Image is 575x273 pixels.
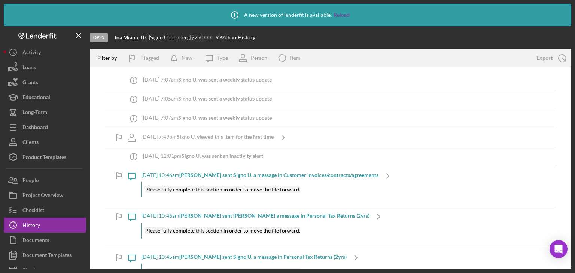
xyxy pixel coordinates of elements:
[178,76,272,83] b: Signo U. was sent a weekly status update
[141,213,369,219] div: [DATE] 10:46am
[97,55,122,61] div: Filter by
[4,90,86,105] button: Educational
[22,120,48,136] div: Dashboard
[22,150,66,166] div: Product Templates
[22,90,50,107] div: Educational
[4,248,86,263] button: Document Templates
[122,128,292,147] a: [DATE] 7:49pmSigno U. viewed this item for the first time
[167,50,200,65] button: New
[141,50,159,65] div: Flagged
[22,105,47,122] div: Long-Term
[178,114,272,121] b: Signo U. was sent a weekly status update
[4,120,86,135] button: Dashboard
[4,173,86,188] button: People
[4,45,86,60] button: Activity
[22,233,49,249] div: Documents
[122,166,397,207] a: [DATE] 10:46am[PERSON_NAME] sent Signo U. a message in Customer invoices/contracts/agreementsPlea...
[143,96,272,102] div: [DATE] 7:05am
[150,34,191,40] div: Signo Uddenberg |
[182,50,192,65] div: New
[4,218,86,233] button: History
[4,150,86,165] button: Product Templates
[143,77,272,83] div: [DATE] 7:07am
[4,135,86,150] button: Clients
[216,34,223,40] div: 9 %
[143,153,263,159] div: [DATE] 12:01pm
[550,240,568,258] div: Open Intercom Messenger
[290,55,301,61] div: Item
[236,34,255,40] div: | History
[141,134,274,140] div: [DATE] 7:49pm
[179,212,369,219] b: [PERSON_NAME] sent [PERSON_NAME] a message in Personal Tax Returns (2yrs)
[4,233,86,248] button: Documents
[4,75,86,90] button: Grants
[177,134,274,140] b: Signo U. viewed this item for the first time
[4,188,86,203] button: Project Overview
[179,172,378,178] b: [PERSON_NAME] sent Signo U. a message in Customer invoices/contracts/agreements
[114,34,150,40] div: |
[217,55,228,61] div: Type
[22,203,44,220] div: Checklist
[223,34,236,40] div: 60 mo
[22,248,72,264] div: Document Templates
[22,188,63,205] div: Project Overview
[536,50,553,65] div: Export
[22,173,39,190] div: People
[4,203,86,218] button: Checklist
[178,95,272,102] b: Signo U. was sent a weekly status update
[114,34,149,40] b: Toa Miami, LLC
[251,55,267,61] div: Person
[529,50,571,65] button: Export
[141,254,347,260] div: [DATE] 10:45am
[191,34,213,40] span: $250,000
[122,207,388,248] a: [DATE] 10:46am[PERSON_NAME] sent [PERSON_NAME] a message in Personal Tax Returns (2yrs)Please ful...
[145,227,300,234] mark: Please fully complete this section in order to move the file forward.
[143,115,272,121] div: [DATE] 7:07am
[22,135,39,151] div: Clients
[4,60,86,75] button: Loans
[182,153,263,159] b: Signo U. was sent an inactivity alert
[122,50,167,65] button: Flagged
[90,33,108,42] div: Open
[141,172,378,178] div: [DATE] 10:46am
[145,186,300,193] mark: Please fully complete this section in order to move the file forward.
[22,218,40,234] div: History
[179,254,347,260] b: [PERSON_NAME] sent Signo U. a message in Personal Tax Returns (2yrs)
[22,45,41,62] div: Activity
[22,75,38,92] div: Grants
[4,105,86,120] button: Long-Term
[225,6,350,24] div: A new version of lenderfit is available.
[22,60,36,77] div: Loans
[334,12,350,18] a: Reload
